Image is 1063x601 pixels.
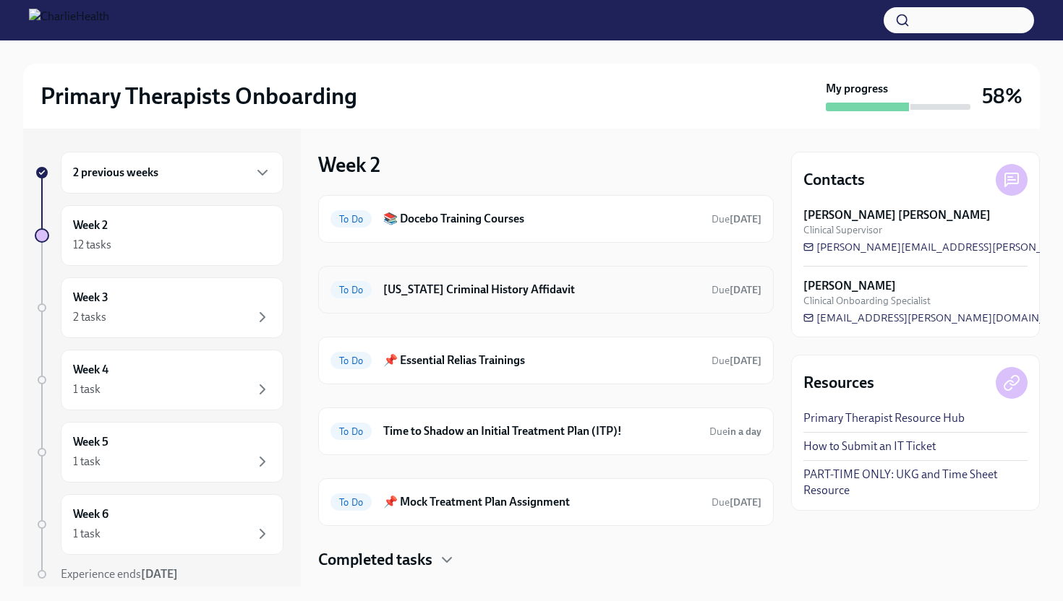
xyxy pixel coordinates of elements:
a: Week 51 task [35,422,283,483]
h6: 📌 Essential Relias Trainings [383,353,700,368]
h6: Week 3 [73,290,108,306]
a: To Do📚 Docebo Training CoursesDue[DATE] [330,207,761,230]
span: August 17th, 2025 09:00 [712,283,761,297]
span: Clinical Onboarding Specialist [803,294,931,308]
span: Due [712,496,761,509]
h6: Week 5 [73,434,108,450]
span: Due [709,425,761,438]
h3: Week 2 [318,152,380,178]
h6: 📌 Mock Treatment Plan Assignment [383,494,700,510]
a: Week 212 tasks [35,205,283,266]
a: To Do📌 Essential Relias TrainingsDue[DATE] [330,349,761,372]
strong: [DATE] [730,284,761,296]
strong: [DATE] [730,496,761,509]
div: 12 tasks [73,237,111,253]
strong: in a day [727,425,761,438]
a: Primary Therapist Resource Hub [803,410,965,426]
strong: [DATE] [730,213,761,225]
div: 1 task [73,381,101,397]
div: 2 tasks [73,309,106,325]
span: Experience ends [61,567,178,581]
a: To Do📌 Mock Treatment Plan AssignmentDue[DATE] [330,490,761,514]
h6: Week 2 [73,217,108,233]
a: PART-TIME ONLY: UKG and Time Sheet Resource [803,467,1028,498]
strong: [PERSON_NAME] [PERSON_NAME] [803,207,991,223]
span: To Do [330,285,372,295]
h6: Time to Shadow an Initial Treatment Plan (ITP)! [383,423,698,439]
span: Due [712,213,761,225]
strong: [DATE] [730,355,761,367]
strong: [PERSON_NAME] [803,278,896,294]
div: 1 task [73,454,101,470]
a: Week 41 task [35,350,283,410]
span: Due [712,355,761,367]
a: Week 61 task [35,494,283,555]
span: August 15th, 2025 09:00 [712,496,761,509]
h6: 📚 Docebo Training Courses [383,211,700,227]
h4: Contacts [803,169,865,191]
span: To Do [330,497,372,508]
a: How to Submit an IT Ticket [803,438,936,454]
div: 2 previous weeks [61,152,283,194]
span: To Do [330,214,372,225]
div: 1 task [73,526,101,542]
span: To Do [330,426,372,437]
span: August 19th, 2025 09:00 [712,212,761,226]
a: To Do[US_STATE] Criminal History AffidavitDue[DATE] [330,278,761,301]
h2: Primary Therapists Onboarding [40,82,357,111]
h4: Completed tasks [318,549,432,571]
a: To DoTime to Shadow an Initial Treatment Plan (ITP)!Duein a day [330,420,761,443]
div: Completed tasks [318,549,774,571]
a: Week 32 tasks [35,277,283,338]
span: To Do [330,355,372,366]
h4: Resources [803,372,874,394]
span: Clinical Supervisor [803,223,882,237]
h6: 2 previous weeks [73,165,158,181]
h3: 58% [982,83,1023,109]
h6: Week 4 [73,362,108,378]
strong: My progress [826,81,888,97]
span: August 16th, 2025 09:00 [709,425,761,438]
h6: Week 6 [73,506,108,522]
span: Due [712,284,761,296]
img: CharlieHealth [29,9,109,32]
strong: [DATE] [141,567,178,581]
h6: [US_STATE] Criminal History Affidavit [383,282,700,298]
